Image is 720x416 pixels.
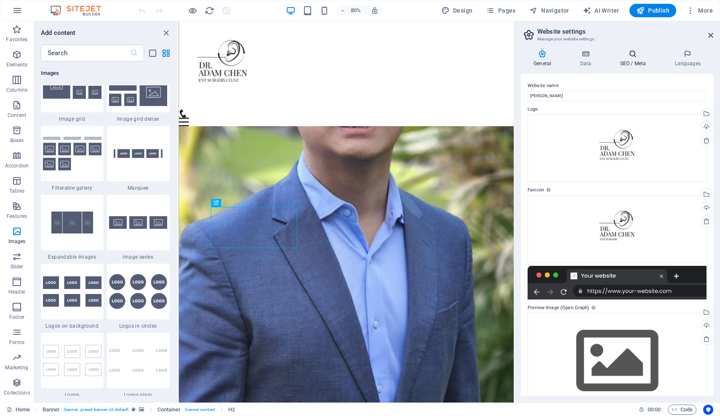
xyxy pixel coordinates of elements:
p: Elements [6,61,28,68]
span: Design [441,6,473,15]
span: Filterable gallery [41,185,104,191]
div: Logos on background [41,264,104,329]
span: Marquee [107,185,170,191]
span: Image grid [41,116,104,122]
p: Accordion [5,162,29,169]
div: Logos [41,333,104,398]
span: Pages [486,6,515,15]
button: close panel [161,28,171,38]
span: Image series [107,254,170,260]
input: Name... [528,91,707,101]
button: 80% [336,5,366,16]
label: Preview Image (Open Graph) [528,303,707,313]
img: image-series.svg [109,216,168,229]
span: Click to select. Double-click to edit [43,405,60,415]
button: AI Writer [579,4,623,17]
h3: Manage your website settings [537,35,696,43]
label: Logo [528,104,707,114]
img: logos-in-circles.svg [109,274,168,309]
p: Header [8,289,25,295]
h6: Images [41,68,169,78]
button: Navigator [526,4,573,17]
p: Forms [9,339,24,346]
img: gallery-filterable.svg [43,137,101,171]
span: . banner .preset-banner-v3-default [63,405,128,415]
input: Search [41,45,130,61]
div: Image grid dense [107,57,170,122]
button: grid-view [161,48,171,58]
a: Click to cancel selection. Double-click to open Pages [7,405,30,415]
h4: General [521,50,567,67]
h2: Website settings [537,28,713,35]
div: Logos in circles [107,264,170,329]
img: marquee.svg [109,134,168,173]
button: list-view [147,48,157,58]
nav: breadcrumb [43,405,235,415]
div: Marquee [107,126,170,191]
span: AI Writer [583,6,619,15]
label: Favicon [528,185,707,195]
span: More [686,6,713,15]
label: Website name [528,81,707,91]
p: Footer [9,314,24,321]
button: Pages [483,4,519,17]
i: On resize automatically adjust zoom level to fit chosen device. [371,7,379,14]
i: This element is a customizable preset [132,407,136,412]
i: This element contains a background [139,407,144,412]
span: : [653,406,655,413]
div: ElegantLogowithHighContrastforMedicalProfessional_20250712_191820_0000-JcZpGdXNN8GazESA7aVQfw.png [528,114,707,182]
h6: 80% [349,5,363,16]
span: Click to select. Double-click to edit [157,405,181,415]
h4: SEO / Meta [607,50,662,67]
button: Usercentrics [703,405,713,415]
div: Image grid [41,57,104,122]
img: Editor Logo [48,5,112,16]
span: Logos on background [41,323,104,329]
h6: Session time [639,405,661,415]
span: Click to select. Double-click to edit [228,405,235,415]
span: Logos [41,392,104,398]
button: Publish [629,4,676,17]
div: Filterable gallery [41,126,104,191]
img: ThumbnailImagesexpandonhover-36ZUYZMV_m5FMWoc2QEMTg.svg [43,203,101,242]
span: 00 00 [648,405,661,415]
span: Navigator [529,6,569,15]
span: Image grid dense [107,116,170,122]
p: Collections [4,390,29,396]
p: Features [7,213,27,220]
div: Image series [107,195,170,260]
img: logos-on-background.svg [43,276,101,307]
span: Logos plain [107,392,170,398]
div: Select files from the file manager, stock photos, or upload file(s) [528,313,707,409]
p: Content [8,112,26,119]
span: Publish [636,6,669,15]
div: Logos plain [107,333,170,398]
button: Design [438,4,476,17]
div: Expandable Images [41,195,104,260]
button: More [683,4,716,17]
p: Favorites [6,36,27,43]
p: Slider [11,263,24,270]
p: Boxes [10,137,24,144]
span: . banner-content [184,405,215,415]
p: Tables [9,188,24,194]
div: 0F7749DE-FFF0-4736-9F88-4E0C86AA4BF7-B3fE4Q2XDBxRvS4gtVMfOQ-_EDez8_0gWyulgpUwSGTCw.png [528,195,707,262]
span: Logos in circles [107,323,170,329]
span: Expandable Images [41,254,104,260]
h4: Languages [662,50,713,67]
div: Design (Ctrl+Alt+Y) [438,4,476,17]
p: Images [8,238,26,245]
p: Columns [6,87,27,93]
button: reload [204,5,214,16]
h4: Data [567,50,607,67]
img: logos.svg [43,345,101,376]
span: Code [672,405,693,415]
p: Marketing [5,364,28,371]
button: Code [668,405,696,415]
img: logos-plain.svg [109,348,168,373]
h6: Add content [41,28,76,38]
